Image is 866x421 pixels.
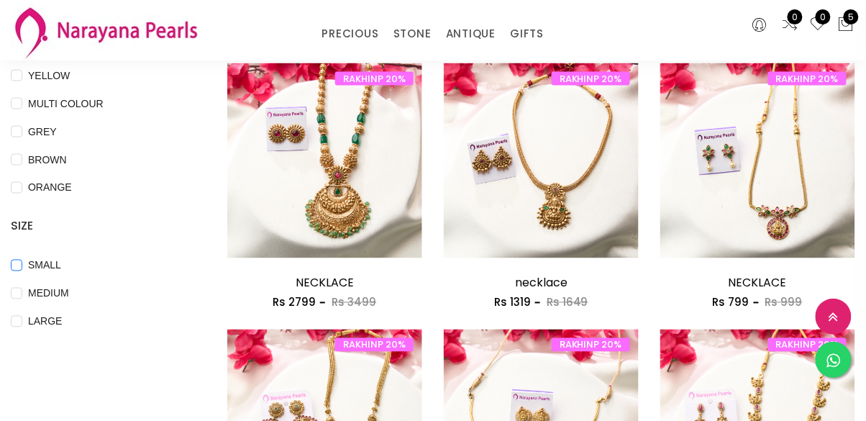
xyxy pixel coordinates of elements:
[515,275,568,291] a: necklace
[510,23,544,45] a: GIFTS
[547,295,588,310] span: Rs 1649
[816,9,831,24] span: 0
[552,338,630,352] span: RAKHINP 20%
[22,68,76,83] span: YELLOW
[810,16,827,35] a: 0
[22,152,73,168] span: BROWN
[22,124,63,140] span: GREY
[446,23,496,45] a: ANTIQUE
[788,9,803,24] span: 0
[494,295,531,310] span: Rs 1319
[713,295,749,310] span: Rs 799
[296,275,354,291] a: NECKLACE
[729,275,787,291] a: NECKLACE
[765,295,803,310] span: Rs 999
[22,180,78,196] span: ORANGE
[335,338,414,352] span: RAKHINP 20%
[22,314,68,330] span: LARGE
[768,72,847,86] span: RAKHINP 20%
[768,338,847,352] span: RAKHINP 20%
[552,72,630,86] span: RAKHINP 20%
[393,23,432,45] a: STONE
[322,23,378,45] a: PRECIOUS
[335,72,414,86] span: RAKHINP 20%
[844,9,859,24] span: 5
[22,96,109,112] span: MULTI COLOUR
[838,16,855,35] button: 5
[22,286,75,302] span: MEDIUM
[273,295,316,310] span: Rs 2799
[11,218,184,235] h4: SIZE
[782,16,799,35] a: 0
[332,295,376,310] span: Rs 3499
[22,258,67,273] span: SMALL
